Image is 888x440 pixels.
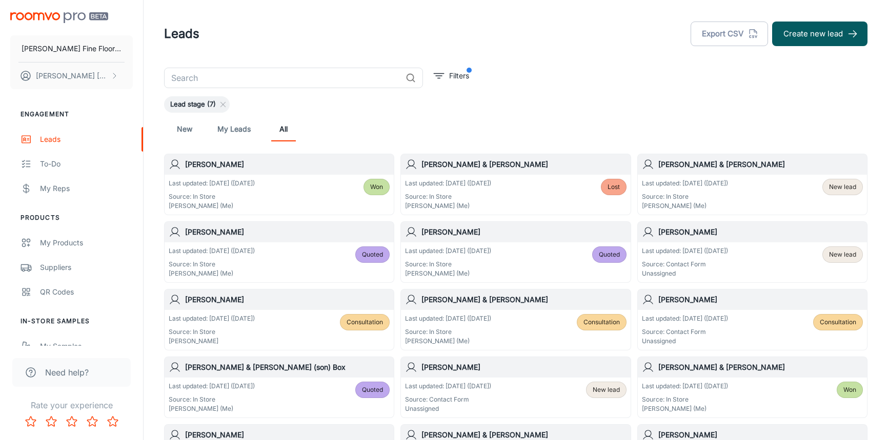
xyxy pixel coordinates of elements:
span: Lead stage (7) [164,99,222,110]
h6: [PERSON_NAME] & [PERSON_NAME] [658,362,863,373]
a: [PERSON_NAME]Last updated: [DATE] ([DATE])Source: Contact FormUnassignedConsultation [637,289,867,350]
div: Suppliers [40,262,133,273]
p: Last updated: [DATE] ([DATE]) [405,246,491,256]
img: Roomvo PRO Beta [10,12,108,23]
p: Source: In Store [169,192,255,201]
h6: [PERSON_NAME] [421,362,626,373]
p: Last updated: [DATE] ([DATE]) [642,314,728,323]
span: Quoted [362,385,383,394]
p: [PERSON_NAME] (Me) [642,201,728,211]
p: [PERSON_NAME] (Me) [169,201,255,211]
p: Source: Contact Form [405,395,491,404]
h6: [PERSON_NAME] & [PERSON_NAME] [421,159,626,170]
div: My Samples [40,341,133,352]
button: Rate 2 star [41,411,62,432]
p: Last updated: [DATE] ([DATE]) [405,314,491,323]
h6: [PERSON_NAME] [185,159,390,170]
h6: [PERSON_NAME] & [PERSON_NAME] (son) Box [185,362,390,373]
div: Lead stage (7) [164,96,230,113]
a: My Leads [217,117,251,141]
a: [PERSON_NAME]Last updated: [DATE] ([DATE])Source: In Store[PERSON_NAME] (Me)Won [164,154,394,215]
h6: [PERSON_NAME] [658,294,863,305]
p: Source: In Store [169,395,255,404]
p: Last updated: [DATE] ([DATE]) [169,314,255,323]
button: Export CSV [691,22,768,46]
p: Unassigned [405,404,491,413]
div: My Reps [40,183,133,194]
p: [PERSON_NAME] (Me) [405,201,491,211]
button: [PERSON_NAME] [PERSON_NAME] [10,62,133,89]
span: Won [843,385,856,394]
p: Source: In Store [405,192,491,201]
h6: [PERSON_NAME] [421,226,626,238]
p: Source: In Store [169,260,255,269]
p: [PERSON_NAME] [PERSON_NAME] [36,70,108,81]
p: Last updated: [DATE] ([DATE]) [169,179,255,188]
button: Rate 3 star [62,411,82,432]
a: [PERSON_NAME]Last updated: [DATE] ([DATE])Source: In Store[PERSON_NAME] (Me)Quoted [164,221,394,283]
p: Last updated: [DATE] ([DATE]) [642,382,728,391]
a: [PERSON_NAME] & [PERSON_NAME]Last updated: [DATE] ([DATE])Source: In Store[PERSON_NAME] (Me)Consu... [400,289,631,350]
p: Unassigned [642,337,728,346]
span: Lost [608,182,620,192]
p: Last updated: [DATE] ([DATE]) [642,246,728,256]
span: Need help? [45,366,89,379]
p: [PERSON_NAME] (Me) [405,269,491,278]
p: [PERSON_NAME] Fine Floors, Inc [22,43,122,54]
h6: [PERSON_NAME] [658,226,863,238]
div: QR Codes [40,286,133,298]
a: [PERSON_NAME]Last updated: [DATE] ([DATE])Source: In Store[PERSON_NAME] (Me)Quoted [400,221,631,283]
button: Rate 5 star [103,411,123,432]
button: [PERSON_NAME] Fine Floors, Inc [10,35,133,62]
span: New lead [829,250,856,259]
a: [PERSON_NAME] & [PERSON_NAME] (son) BoxLast updated: [DATE] ([DATE])Source: In Store[PERSON_NAME]... [164,357,394,418]
button: Rate 4 star [82,411,103,432]
p: [PERSON_NAME] (Me) [405,337,491,346]
span: Consultation [347,318,383,327]
span: Consultation [583,318,620,327]
p: Rate your experience [8,399,135,411]
h6: [PERSON_NAME] [185,226,390,238]
p: [PERSON_NAME] (Me) [169,269,255,278]
a: [PERSON_NAME]Last updated: [DATE] ([DATE])Source: Contact FormUnassignedNew lead [400,357,631,418]
p: [PERSON_NAME] [169,337,255,346]
p: Source: In Store [169,327,255,337]
a: [PERSON_NAME] & [PERSON_NAME]Last updated: [DATE] ([DATE])Source: In Store[PERSON_NAME] (Me)Won [637,357,867,418]
span: Quoted [599,250,620,259]
p: [PERSON_NAME] (Me) [642,404,728,413]
p: Source: Contact Form [642,327,728,337]
h6: [PERSON_NAME] [185,294,390,305]
button: Create new lead [772,22,867,46]
p: Source: In Store [642,192,728,201]
span: Quoted [362,250,383,259]
p: Source: In Store [405,327,491,337]
h6: [PERSON_NAME] & [PERSON_NAME] [658,159,863,170]
p: Last updated: [DATE] ([DATE]) [642,179,728,188]
p: [PERSON_NAME] (Me) [169,404,255,413]
div: To-do [40,158,133,170]
p: Last updated: [DATE] ([DATE]) [405,382,491,391]
a: [PERSON_NAME]Last updated: [DATE] ([DATE])Source: In Store[PERSON_NAME]Consultation [164,289,394,350]
span: Consultation [820,318,856,327]
p: Last updated: [DATE] ([DATE]) [169,382,255,391]
p: Last updated: [DATE] ([DATE]) [405,179,491,188]
span: New lead [593,385,620,394]
p: Unassigned [642,269,728,278]
a: New [172,117,197,141]
h6: [PERSON_NAME] & [PERSON_NAME] [421,294,626,305]
button: filter [431,68,472,84]
a: All [271,117,296,141]
p: Source: In Store [405,260,491,269]
div: Leads [40,134,133,145]
span: Won [370,182,383,192]
div: My Products [40,237,133,248]
p: Source: Contact Form [642,260,728,269]
a: [PERSON_NAME]Last updated: [DATE] ([DATE])Source: Contact FormUnassignedNew lead [637,221,867,283]
input: Search [164,68,401,88]
a: [PERSON_NAME] & [PERSON_NAME]Last updated: [DATE] ([DATE])Source: In Store[PERSON_NAME] (Me)Lost [400,154,631,215]
p: Filters [449,70,469,81]
span: New lead [829,182,856,192]
a: [PERSON_NAME] & [PERSON_NAME]Last updated: [DATE] ([DATE])Source: In Store[PERSON_NAME] (Me)New lead [637,154,867,215]
h1: Leads [164,25,199,43]
p: Source: In Store [642,395,728,404]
